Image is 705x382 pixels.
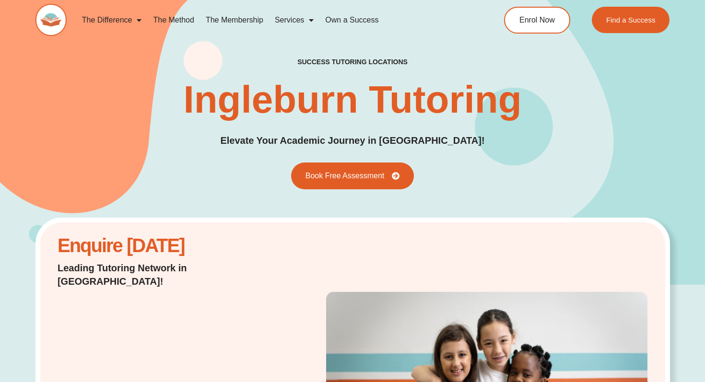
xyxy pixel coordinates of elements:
[291,162,414,189] a: Book Free Assessment
[76,9,148,31] a: The Difference
[76,9,468,31] nav: Menu
[592,7,670,33] a: Find a Success
[147,9,200,31] a: The Method
[319,9,384,31] a: Own a Success
[297,58,408,66] h2: success tutoring locations
[58,261,269,288] p: Leading Tutoring Network in [GEOGRAPHIC_DATA]!
[58,240,269,252] h2: Enquire [DATE]
[200,9,269,31] a: The Membership
[519,16,555,24] span: Enrol Now
[183,81,521,119] h1: Ingleburn Tutoring
[606,16,656,23] span: Find a Success
[220,133,484,148] p: Elevate Your Academic Journey in [GEOGRAPHIC_DATA]!
[504,7,570,34] a: Enrol Now
[269,9,319,31] a: Services
[305,172,385,180] span: Book Free Assessment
